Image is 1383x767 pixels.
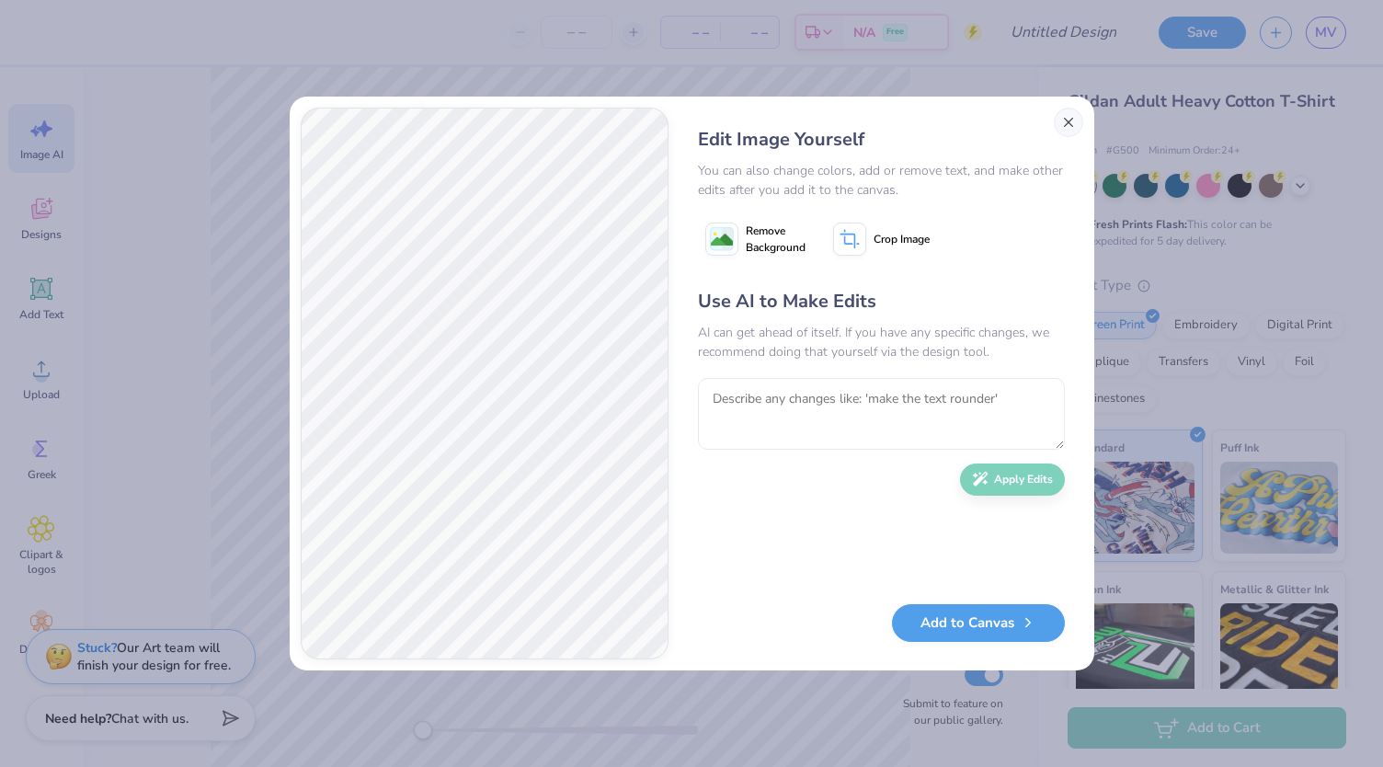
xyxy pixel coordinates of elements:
button: Add to Canvas [892,604,1065,642]
button: Remove Background [698,216,813,262]
div: Use AI to Make Edits [698,288,1065,315]
span: Remove Background [746,223,806,256]
button: Crop Image [826,216,941,262]
button: Close [1054,108,1083,137]
span: Crop Image [874,231,930,247]
div: You can also change colors, add or remove text, and make other edits after you add it to the canvas. [698,161,1065,200]
div: AI can get ahead of itself. If you have any specific changes, we recommend doing that yourself vi... [698,323,1065,361]
div: Edit Image Yourself [698,126,1065,154]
